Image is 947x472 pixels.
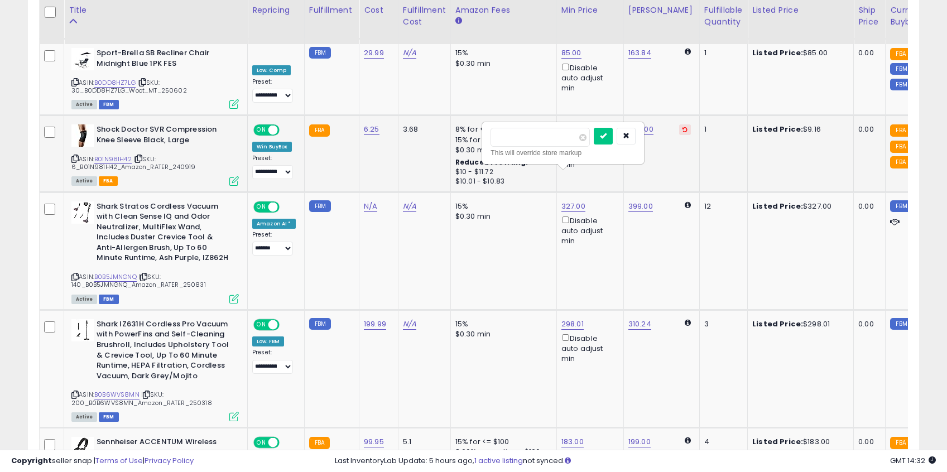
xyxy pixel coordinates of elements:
small: FBM [890,200,912,212]
div: 3 [704,319,739,329]
a: N/A [403,47,416,59]
a: B0B5JMNGNQ [94,272,137,282]
div: 4 [704,437,739,447]
b: Shark Stratos Cordless Vacuum with Clean Sense IQ and Odor Neutralizer, MultiFlex Wand, Includes ... [97,201,232,266]
b: Shock Doctor SVR Compression Knee Sleeve Black, Large [97,124,232,148]
span: All listings currently available for purchase on Amazon [71,295,97,304]
a: N/A [403,201,416,212]
a: 6.25 [364,124,379,135]
span: | SKU: 6_B01N981H42_Amazon_RATER_240919 [71,155,195,171]
div: This will override store markup [491,147,636,158]
a: B01N981H42 [94,155,132,164]
div: 0.00 [858,201,877,211]
div: Listed Price [752,4,849,16]
strong: Copyright [11,455,52,466]
small: FBM [890,79,912,90]
span: FBM [99,412,119,422]
a: B0B6WVS8MN [94,390,140,399]
a: N/A [403,319,416,330]
div: Ship Price [858,4,881,28]
small: FBA [890,437,911,449]
div: Preset: [252,78,296,103]
small: FBM [890,318,912,330]
b: Listed Price: [752,201,803,211]
img: 31Lh51sjieL._SL40_.jpg [71,437,94,459]
div: Fulfillable Quantity [704,4,743,28]
span: All listings currently available for purchase on Amazon [71,100,97,109]
div: 15% for <= $100 [455,437,548,447]
div: $327.00 [752,201,845,211]
img: 41mEu3VouvL._SL40_.jpg [71,201,94,224]
span: ON [254,126,268,135]
div: 0.00 [858,124,877,134]
a: B0DD8HZ7LG [94,78,136,88]
div: Repricing [252,4,300,16]
div: ASIN: [71,319,239,420]
div: $0.30 min [455,59,548,69]
b: Listed Price: [752,47,803,58]
div: $9.16 [752,124,845,134]
span: OFF [278,126,296,135]
span: 2025-09-10 14:32 GMT [890,455,936,466]
b: Sport-Brella SB Recliner Chair Midnight Blue 1PK FES [97,48,232,71]
small: FBA [890,124,911,137]
div: $10 - $11.72 [455,167,548,177]
div: Preset: [252,231,296,256]
img: 31kNWnItiHL._SL40_.jpg [71,319,94,341]
div: 12 [704,201,739,211]
span: All listings currently available for purchase on Amazon [71,412,97,422]
b: Listed Price: [752,124,803,134]
a: 298.01 [561,319,584,330]
a: Privacy Policy [145,455,194,466]
small: FBA [309,124,330,137]
small: FBA [890,48,911,60]
b: Shark IZ631H Cordless Pro Vacuum with PowerFins and Self-Cleaning Brushroll, Includes Upholstery ... [97,319,232,384]
div: Disable auto adjust min [561,214,615,247]
div: Fulfillment Cost [403,4,446,28]
div: Cost [364,4,393,16]
div: 0.00 [858,437,877,447]
div: ASIN: [71,48,239,108]
small: FBA [890,156,911,168]
div: $10.01 - $10.83 [455,177,548,186]
div: $183.00 [752,437,845,447]
b: Listed Price: [752,319,803,329]
div: Win BuyBox [252,142,292,152]
span: FBA [99,176,118,186]
div: Last InventoryLab Update: 5 hours ago, not synced. [335,456,936,466]
div: Amazon AI * [252,219,296,229]
div: 0.00 [858,48,877,58]
a: N/A [364,201,377,212]
span: | SKU: 140_B0B5JMNGNQ_Amazon_RATER_250831 [71,272,206,289]
div: seller snap | | [11,456,194,466]
a: 1 active listing [474,455,523,466]
div: [PERSON_NAME] [628,4,695,16]
span: | SKU: 200_B0B6WVS8MN_Amazon_RATER_250318 [71,390,212,407]
a: 85.00 [561,47,581,59]
div: Disable auto adjust min [561,332,615,364]
div: 15% for > $10 [455,135,548,145]
span: OFF [278,320,296,329]
div: 1 [704,48,739,58]
a: 183.00 [561,436,584,447]
span: FBM [99,295,119,304]
small: FBA [890,141,911,153]
div: $0.30 min [455,145,548,155]
div: 1 [704,124,739,134]
div: $0.30 min [455,211,548,221]
a: 12.00 [636,124,653,135]
span: ON [254,438,268,447]
div: 15% [455,48,548,58]
span: FBM [99,100,119,109]
span: | SKU: 30_B0DD8HZ7LG_Woot_MT_250602 [71,78,187,95]
small: FBM [309,47,331,59]
div: $0.30 min [455,329,548,339]
a: 29.99 [364,47,384,59]
a: 327.00 [561,201,585,212]
div: Disable auto adjust min [561,61,615,94]
div: 0.00 [858,319,877,329]
a: 199.00 [628,436,651,447]
div: 3.68 [403,124,442,134]
span: OFF [278,202,296,211]
small: Amazon Fees. [455,16,462,26]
